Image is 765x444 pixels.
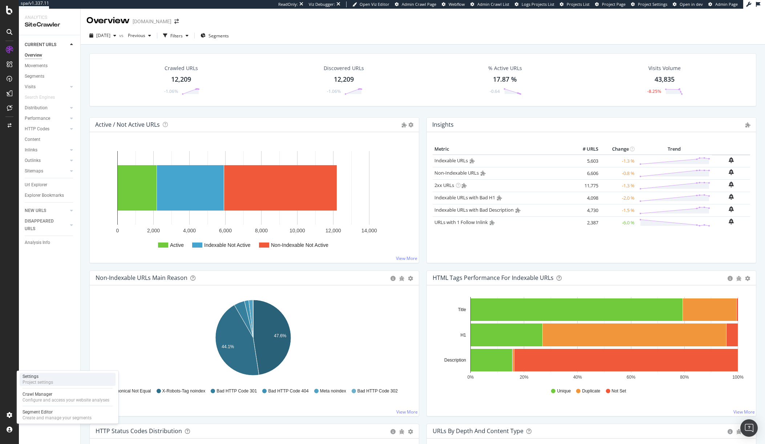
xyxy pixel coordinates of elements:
div: bell-plus [729,157,734,163]
div: circle-info [390,429,396,434]
a: 2xx URLs [434,182,454,188]
div: Analytics [25,15,74,21]
i: Admin [402,122,407,127]
a: Movements [25,62,75,70]
a: Project Settings [631,1,667,7]
a: Webflow [442,1,465,7]
a: Inlinks [25,146,68,154]
span: Projects List [567,1,590,7]
div: Filters [170,33,183,39]
div: bug [399,429,404,434]
a: Non-Indexable URLs [434,170,479,176]
div: Settings [23,374,53,379]
a: Sitemaps [25,167,68,175]
a: Distribution [25,104,68,112]
div: URLs by Depth and Content Type [433,427,523,435]
text: Indexable Not Active [204,242,251,248]
div: Crawl Manager [23,391,109,397]
a: Indexable URLs with Bad Description [434,207,514,213]
span: Open Viz Editor [360,1,389,7]
text: 80% [680,375,689,380]
div: Analysis Info [25,239,50,247]
a: URLs with 1 Follow Inlink [434,219,488,225]
a: CURRENT URLS [25,41,68,49]
th: Metric [433,144,571,155]
text: 10,000 [290,228,305,233]
a: Explorer Bookmarks [25,192,75,199]
div: bell-plus [729,206,734,212]
div: circle-info [390,276,396,281]
th: Trend [636,144,712,155]
text: 47.6% [274,333,286,338]
a: Open Viz Editor [352,1,389,7]
span: Meta noindex [320,388,346,394]
text: 14,000 [361,228,377,233]
div: arrow-right-arrow-left [174,19,179,24]
div: Performance [25,115,50,122]
span: Webflow [449,1,465,7]
div: Non-Indexable URLs Main Reason [96,274,187,281]
div: SiteCrawler [25,21,74,29]
td: 5,603 [571,155,600,167]
span: Admin Crawl Page [402,1,436,7]
a: Performance [25,115,68,122]
i: Admin [470,158,475,163]
svg: A chart. [96,297,410,381]
a: Outlinks [25,157,68,164]
div: Viz Debugger: [309,1,335,7]
span: Admin Page [715,1,738,7]
a: Projects List [560,1,590,7]
td: 4,730 [571,204,600,216]
div: Distribution [25,104,48,112]
div: bell-plus [729,219,734,224]
div: ReadOnly: [278,1,298,7]
text: 40% [573,375,582,380]
td: -0.8 % [600,167,636,179]
span: X-Robots-Tag noindex [162,388,206,394]
td: 11,775 [571,179,600,192]
div: 12,209 [334,75,354,84]
text: 0% [467,375,474,380]
a: Logs Projects List [515,1,554,7]
div: bug [736,276,741,281]
svg: A chart. [433,297,748,381]
div: gear [745,276,750,281]
a: Segments [25,73,75,80]
text: Title [458,307,466,312]
span: Segments [209,33,229,39]
td: -2.0 % [600,192,636,204]
th: Change [600,144,636,155]
text: 4,000 [183,228,196,233]
div: 12,209 [171,75,191,84]
div: Discovered URLs [324,65,364,72]
td: -1.3 % [600,179,636,192]
div: Visits [25,83,36,91]
text: 6,000 [219,228,232,233]
div: bug [736,429,741,434]
td: 4,098 [571,192,600,204]
button: Filters [160,30,191,41]
a: Crawl ManagerConfigure and access your website analyses [20,391,116,404]
a: Search Engines [25,94,62,101]
div: Overview [86,15,130,27]
div: Visits Volume [648,65,681,72]
i: Admin [490,220,495,225]
div: Open Intercom Messenger [740,419,758,437]
span: Bad HTTP Code 404 [268,388,308,394]
div: bell-plus [729,182,734,187]
a: Content [25,136,75,143]
div: circle-info [728,276,733,281]
i: Options [408,122,413,127]
button: Segments [198,30,232,41]
button: [DATE] [86,30,119,41]
div: Configure and access your website analyses [23,397,109,403]
button: Previous [125,30,154,41]
a: Overview [25,52,75,59]
div: Overview [25,52,42,59]
span: Unique [557,388,571,394]
h4: Insights [432,120,454,130]
div: Content [25,136,40,143]
span: Canonical Not Equal [111,388,151,394]
text: Active [170,242,184,248]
